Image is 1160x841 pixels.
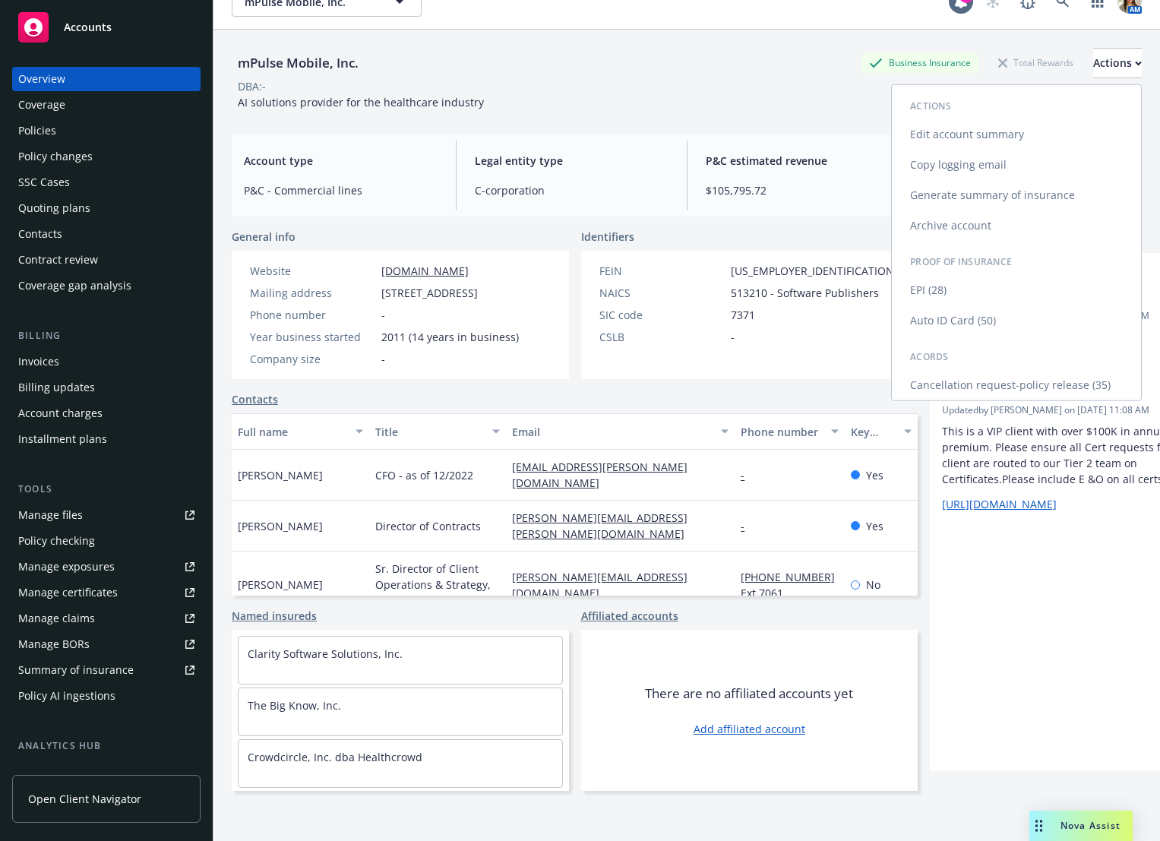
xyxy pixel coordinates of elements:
[599,329,725,345] div: CSLB
[248,750,422,764] a: Crowdcircle, Inc. dba Healthcrowd
[248,698,341,713] a: The Big Know, Inc.
[1060,819,1120,832] span: Nova Assist
[12,606,201,631] a: Manage claims
[12,6,201,49] a: Accounts
[12,632,201,656] a: Manage BORs
[866,518,883,534] span: Yes
[512,511,697,541] a: [PERSON_NAME][EMAIL_ADDRESS][PERSON_NAME][DOMAIN_NAME]
[1029,811,1133,841] button: Nova Assist
[741,424,821,440] div: Phone number
[375,561,501,609] span: Sr. Director of Client Operations & Strategy, Client Services
[706,182,899,198] span: $105,795.72
[706,153,899,169] span: P&C estimated revenue
[892,370,1141,400] a: Cancellation request-policy release (35)
[238,78,266,94] div: DBA: -
[12,658,201,682] a: Summary of insurance
[18,401,103,425] div: Account charges
[250,263,375,279] div: Website
[18,375,95,400] div: Billing updates
[238,95,484,109] span: AI solutions provider for the healthcare industry
[12,503,201,527] a: Manage files
[1093,48,1142,78] button: Actions
[18,658,134,682] div: Summary of insurance
[238,518,323,534] span: [PERSON_NAME]
[12,93,201,117] a: Coverage
[238,577,323,593] span: [PERSON_NAME]
[741,570,835,600] a: [PHONE_NUMBER] Ext 7061
[910,255,1012,268] span: Proof of Insurance
[12,144,201,169] a: Policy changes
[232,608,317,624] a: Named insureds
[248,647,403,661] a: Clarity Software Solutions, Inc.
[731,263,948,279] span: [US_EMPLOYER_IDENTIFICATION_NUMBER]
[18,248,98,272] div: Contract review
[12,119,201,143] a: Policies
[506,413,735,450] button: Email
[910,100,951,112] span: Actions
[250,307,375,323] div: Phone number
[12,580,201,605] a: Manage certificates
[892,275,1141,305] a: EPI (28)
[731,329,735,345] span: -
[599,263,725,279] div: FEIN
[18,632,90,656] div: Manage BORs
[381,264,469,278] a: [DOMAIN_NAME]
[12,529,201,553] a: Policy checking
[892,150,1141,180] a: Copy logging email
[475,153,669,169] span: Legal entity type
[18,144,93,169] div: Policy changes
[12,401,201,425] a: Account charges
[581,608,678,624] a: Affiliated accounts
[381,329,519,345] span: 2011 (14 years in business)
[232,413,369,450] button: Full name
[892,180,1141,210] a: Generate summary of insurance
[910,350,949,363] span: Acords
[599,307,725,323] div: SIC code
[244,153,438,169] span: Account type
[18,196,90,220] div: Quoting plans
[12,248,201,272] a: Contract review
[12,760,201,784] a: Loss summary generator
[250,329,375,345] div: Year business started
[381,307,385,323] span: -
[18,119,56,143] div: Policies
[12,555,201,579] a: Manage exposures
[851,424,895,440] div: Key contact
[12,222,201,246] a: Contacts
[512,570,687,600] a: [PERSON_NAME][EMAIL_ADDRESS][DOMAIN_NAME]
[735,413,844,450] button: Phone number
[512,460,687,490] a: [EMAIL_ADDRESS][PERSON_NAME][DOMAIN_NAME]
[845,413,918,450] button: Key contact
[381,285,478,301] span: [STREET_ADDRESS]
[238,424,346,440] div: Full name
[18,349,59,374] div: Invoices
[1093,49,1142,77] div: Actions
[28,791,141,807] span: Open Client Navigator
[250,285,375,301] div: Mailing address
[18,427,107,451] div: Installment plans
[892,119,1141,150] a: Edit account summary
[18,503,83,527] div: Manage files
[232,229,296,245] span: General info
[18,170,70,194] div: SSC Cases
[12,67,201,91] a: Overview
[731,285,879,301] span: 513210 - Software Publishers
[18,606,95,631] div: Manage claims
[475,182,669,198] span: C-corporation
[18,555,115,579] div: Manage exposures
[250,351,375,367] div: Company size
[12,427,201,451] a: Installment plans
[861,53,978,72] div: Business Insurance
[375,518,481,534] span: Director of Contracts
[12,328,201,343] div: Billing
[12,170,201,194] a: SSC Cases
[581,229,634,245] span: Identifiers
[12,349,201,374] a: Invoices
[18,93,65,117] div: Coverage
[12,375,201,400] a: Billing updates
[866,577,880,593] span: No
[866,467,883,483] span: Yes
[12,684,201,708] a: Policy AI ingestions
[892,305,1141,336] a: Auto ID Card (50)
[232,391,278,407] a: Contacts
